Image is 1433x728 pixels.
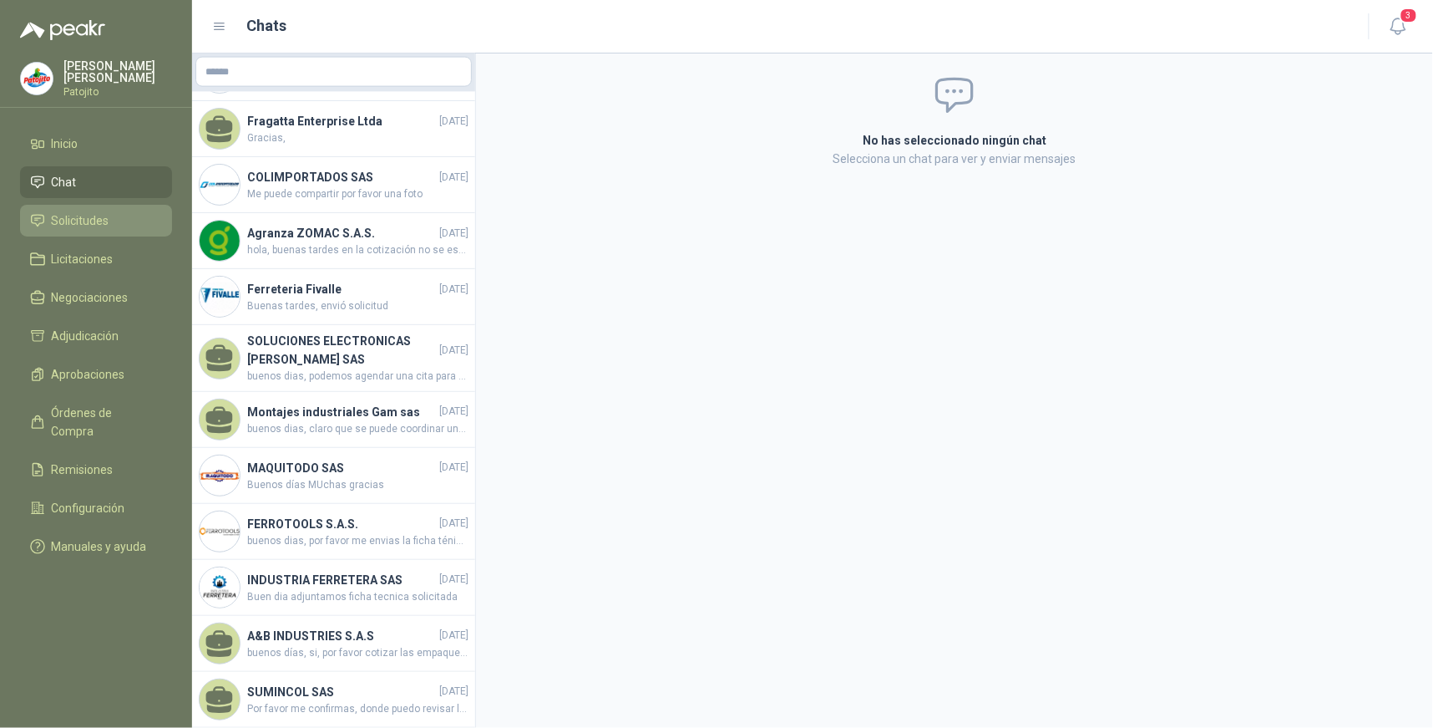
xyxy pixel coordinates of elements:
[192,213,475,269] a: Company LogoAgranza ZOMAC S.A.S.[DATE]hola, buenas tardes en la cotización no se especifica que t...
[52,499,125,517] span: Configuración
[52,211,109,230] span: Solicitudes
[247,14,287,38] h1: Chats
[200,165,240,205] img: Company Logo
[192,101,475,157] a: Fragatta Enterprise Ltda[DATE]Gracias,
[247,280,436,298] h4: Ferreteria Fivalle
[20,454,172,486] a: Remisiones
[247,701,468,717] span: Por favor me confirmas, donde puedo revisar la solicitud a detalle, para validar los equipos
[20,359,172,390] a: Aprobaciones
[247,112,436,130] h4: Fragatta Enterprise Ltda
[247,332,436,369] h4: SOLUCIONES ELECTRONICAS [PERSON_NAME] SAS
[200,568,240,608] img: Company Logo
[52,461,114,479] span: Remisiones
[247,571,436,589] h4: INDUSTRIA FERRETERA SAS
[63,60,172,84] p: [PERSON_NAME] [PERSON_NAME]
[192,672,475,728] a: SUMINCOL SAS[DATE]Por favor me confirmas, donde puedo revisar la solicitud a detalle, para valida...
[200,512,240,552] img: Company Logo
[439,114,468,130] span: [DATE]
[52,365,125,384] span: Aprobaciones
[20,492,172,524] a: Configuración
[663,150,1246,168] p: Selecciona un chat para ver y enviar mensajes
[20,320,172,352] a: Adjudicación
[439,343,468,359] span: [DATE]
[52,404,156,440] span: Órdenes de Compra
[247,369,468,384] span: buenos dias, podemos agendar una cita para que visiten nuestras instalaciones y puedan cotizar es...
[200,221,240,261] img: Company Logo
[192,325,475,392] a: SOLUCIONES ELECTRONICAS [PERSON_NAME] SAS[DATE]buenos dias, podemos agendar una cita para que vis...
[192,504,475,560] a: Company LogoFERROTOOLS S.A.S.[DATE]buenos dias, por favor me envias la ficha ténicas de la mangue...
[247,168,436,186] h4: COLIMPORTADOS SAS
[247,459,436,477] h4: MAQUITODO SAS
[20,128,172,160] a: Inicio
[439,572,468,588] span: [DATE]
[247,130,468,146] span: Gracias,
[247,515,436,533] h4: FERROTOOLS S.A.S.
[200,456,240,496] img: Company Logo
[247,645,468,661] span: buenos días, si, por favor cotizar las empaquetaduras y/o el cambio de las empaquetaduras para el...
[52,537,147,556] span: Manuales y ayuda
[20,397,172,447] a: Órdenes de Compra
[192,392,475,448] a: Montajes industriales Gam sas[DATE]buenos dias, claro que se puede coordinar una visita, por favo...
[20,243,172,275] a: Licitaciones
[439,628,468,644] span: [DATE]
[52,135,78,153] span: Inicio
[439,684,468,700] span: [DATE]
[247,186,468,202] span: Me puede compartir por favor una foto
[20,531,172,563] a: Manuales y ayuda
[439,282,468,298] span: [DATE]
[247,242,468,258] span: hola, buenas tardes en la cotización no se especifica que tipo de maquinaria se esta solicitando ...
[20,20,105,40] img: Logo peakr
[247,477,468,493] span: Buenos días MUchas gracias
[247,224,436,242] h4: Agranza ZOMAC S.A.S.
[52,327,119,345] span: Adjudicación
[52,288,129,307] span: Negociaciones
[63,87,172,97] p: Patojito
[247,589,468,605] span: Buen dia adjuntamos ficha tecnica solicitada
[439,516,468,532] span: [DATE]
[439,404,468,420] span: [DATE]
[52,173,77,191] span: Chat
[192,448,475,504] a: Company LogoMAQUITODO SAS[DATE]Buenos días MUchas gracias
[247,403,436,421] h4: Montajes industriales Gam sas
[1383,12,1413,42] button: 3
[1400,8,1418,23] span: 3
[247,683,436,701] h4: SUMINCOL SAS
[20,166,172,198] a: Chat
[247,298,468,314] span: Buenas tardes, envió solicitud
[439,460,468,476] span: [DATE]
[192,157,475,213] a: Company LogoCOLIMPORTADOS SAS[DATE]Me puede compartir por favor una foto
[192,616,475,672] a: A&B INDUSTRIES S.A.S[DATE]buenos días, si, por favor cotizar las empaquetaduras y/o el cambio de ...
[52,250,114,268] span: Licitaciones
[20,205,172,237] a: Solicitudes
[192,560,475,616] a: Company LogoINDUSTRIA FERRETERA SAS[DATE]Buen dia adjuntamos ficha tecnica solicitada
[247,421,468,437] span: buenos dias, claro que se puede coordinar una visita, por favor me indica disponibilidad , para q...
[192,269,475,325] a: Company LogoFerreteria Fivalle[DATE]Buenas tardes, envió solicitud
[247,627,436,645] h4: A&B INDUSTRIES S.A.S
[200,277,240,317] img: Company Logo
[247,533,468,549] span: buenos dias, por favor me envias la ficha ténicas de la manguera cotizada, muchas gracias
[21,63,53,94] img: Company Logo
[439,226,468,242] span: [DATE]
[439,170,468,186] span: [DATE]
[20,282,172,313] a: Negociaciones
[663,131,1246,150] h2: No has seleccionado ningún chat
